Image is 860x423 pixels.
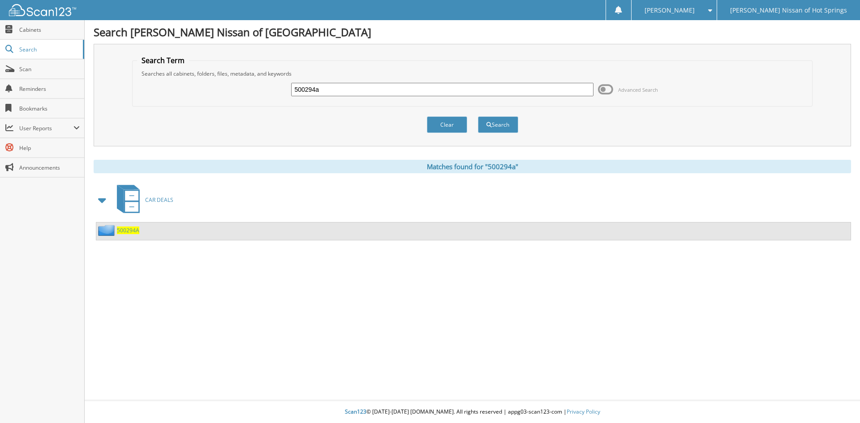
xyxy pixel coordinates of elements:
[94,25,851,39] h1: Search [PERSON_NAME] Nissan of [GEOGRAPHIC_DATA]
[815,380,860,423] iframe: Chat Widget
[145,196,173,204] span: CAR DEALS
[19,105,80,112] span: Bookmarks
[19,65,80,73] span: Scan
[19,144,80,152] span: Help
[19,124,73,132] span: User Reports
[618,86,658,93] span: Advanced Search
[112,182,173,218] a: CAR DEALS
[137,70,808,77] div: Searches all cabinets, folders, files, metadata, and keywords
[117,226,139,234] a: 500294A
[567,408,600,415] a: Privacy Policy
[9,4,76,16] img: scan123-logo-white.svg
[98,225,117,236] img: folder2.png
[19,85,80,93] span: Reminders
[345,408,366,415] span: Scan123
[19,46,78,53] span: Search
[85,401,860,423] div: © [DATE]-[DATE] [DOMAIN_NAME]. All rights reserved | appg03-scan123-com |
[137,56,189,65] legend: Search Term
[19,164,80,171] span: Announcements
[730,8,847,13] span: [PERSON_NAME] Nissan of Hot Springs
[478,116,518,133] button: Search
[427,116,467,133] button: Clear
[94,160,851,173] div: Matches found for "500294a"
[645,8,695,13] span: [PERSON_NAME]
[19,26,80,34] span: Cabinets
